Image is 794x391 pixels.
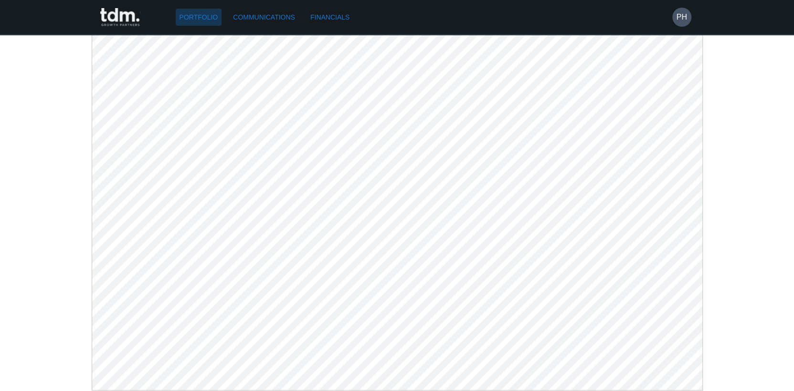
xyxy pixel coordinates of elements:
[676,11,687,23] h6: PH
[672,8,691,27] button: PH
[307,9,353,26] a: Financials
[92,34,703,391] img: desktop-pdf
[229,9,299,26] a: Communications
[176,9,222,26] a: Portfolio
